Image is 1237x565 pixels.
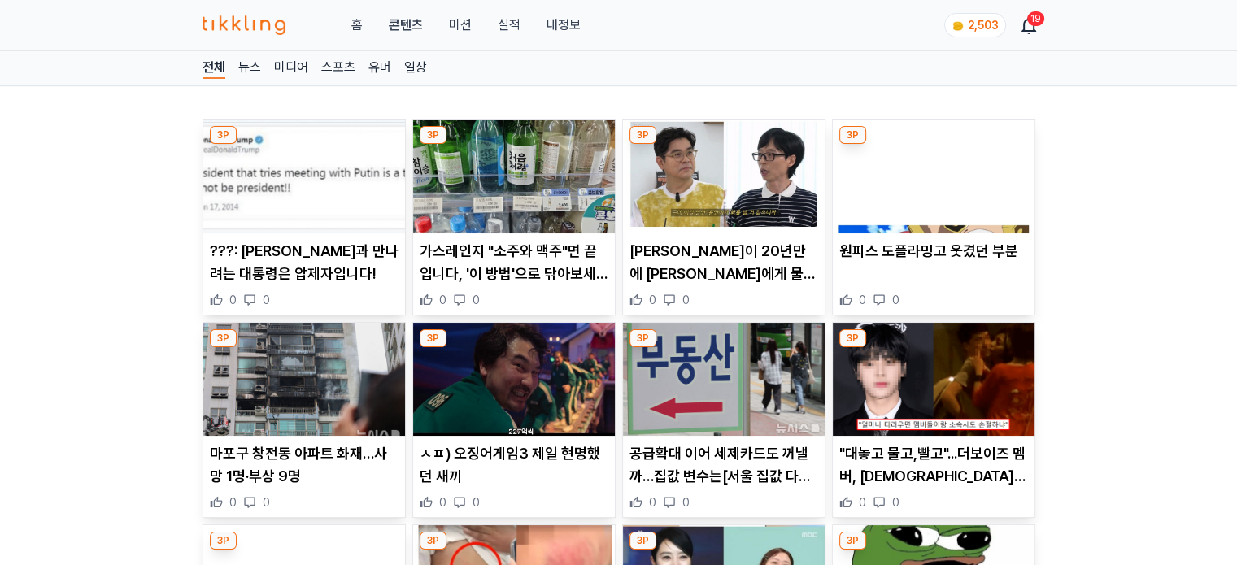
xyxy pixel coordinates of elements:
div: 19 [1027,11,1044,26]
span: 0 [892,494,899,511]
span: 0 [649,494,656,511]
a: 뉴스 [238,58,261,79]
span: 0 [859,494,866,511]
a: 내정보 [546,15,580,35]
span: 0 [439,292,446,308]
img: 마포구 창전동 아파트 화재…사망 1명·부상 9명 [203,323,405,437]
div: 3P "대놓고 물고,빨고"...더보이즈 멤버, 일본 'AV배우와 부적절한 만남' 사안 심각해 '소속사도 손절' "대놓고 물고,빨고"...더보이즈 멤버, [DEMOGRAPHIC... [832,322,1035,519]
img: 가스레인지 "소주와 맥주"면 끝입니다, '이 방법'으로 닦아보세요 [413,120,615,233]
span: 0 [649,292,656,308]
span: 0 [682,494,690,511]
div: 3P [420,532,446,550]
img: coin [952,20,965,33]
a: coin 2,503 [944,13,1003,37]
a: 19 [1022,15,1035,35]
span: 0 [229,292,237,308]
p: 가스레인지 "소주와 맥주"면 끝입니다, '이 방법'으로 닦아보세요 [420,240,608,285]
button: 미션 [448,15,471,35]
img: "대놓고 물고,빨고"...더보이즈 멤버, 일본 'AV배우와 부적절한 만남' 사안 심각해 '소속사도 손절' [833,323,1034,437]
a: 스포츠 [321,58,355,79]
span: 0 [229,494,237,511]
p: [PERSON_NAME]이 20년만에 [PERSON_NAME]에게 물어봄 [629,240,818,285]
p: ???: [PERSON_NAME]과 만나려는 대통령은 압제자입니다! [210,240,399,285]
img: 김용만이 20년만에 유재석에게 물어봄 [623,120,825,233]
img: 공급확대 이어 세제카드도 꺼낼까…집값 변수는[서울 집값 다시 꿈틀]③ [623,323,825,437]
div: 3P [210,532,237,550]
span: 0 [263,494,270,511]
div: 3P 마포구 창전동 아파트 화재…사망 1명·부상 9명 마포구 창전동 아파트 화재…사망 1명·부상 9명 0 0 [203,322,406,519]
div: 3P [210,126,237,144]
div: 3P 원피스 도플라밍고 웃겼던 부분 원피스 도플라밍고 웃겼던 부분 0 0 [832,119,1035,315]
a: 실적 [497,15,520,35]
div: 3P [420,126,446,144]
a: 전체 [203,58,225,79]
div: 3P 김용만이 20년만에 유재석에게 물어봄 [PERSON_NAME]이 20년만에 [PERSON_NAME]에게 물어봄 0 0 [622,119,825,315]
div: 3P ???: 푸틴과 만나려는 대통령은 압제자입니다! ???: [PERSON_NAME]과 만나려는 대통령은 압제자입니다! 0 0 [203,119,406,315]
span: 0 [892,292,899,308]
span: 0 [473,292,480,308]
div: 3P [839,532,866,550]
p: 원피스 도플라밍고 웃겼던 부분 [839,240,1028,263]
span: 0 [263,292,270,308]
a: 미디어 [274,58,308,79]
a: 콘텐츠 [388,15,422,35]
div: 3P 가스레인지 "소주와 맥주"면 끝입니다, '이 방법'으로 닦아보세요 가스레인지 "소주와 맥주"면 끝입니다, '이 방법'으로 닦아보세요 0 0 [412,119,616,315]
img: 원피스 도플라밍고 웃겼던 부분 [833,120,1034,233]
a: 유머 [368,58,391,79]
div: 3P [629,126,656,144]
div: 3P [210,329,237,347]
div: 3P [839,329,866,347]
span: 0 [859,292,866,308]
div: 3P [629,329,656,347]
span: 0 [473,494,480,511]
p: ㅅㅍ) 오징어게임3 제일 현명했던 새끼 [420,442,608,488]
div: 3P ㅅㅍ) 오징어게임3 제일 현명했던 새끼 ㅅㅍ) 오징어게임3 제일 현명했던 새끼 0 0 [412,322,616,519]
img: ㅅㅍ) 오징어게임3 제일 현명했던 새끼 [413,323,615,437]
div: 3P 공급확대 이어 세제카드도 꺼낼까…집값 변수는[서울 집값 다시 꿈틀]③ 공급확대 이어 세제카드도 꺼낼까…집값 변수는[서울 집값 다시 꿈틀]③ 0 0 [622,322,825,519]
a: 홈 [351,15,362,35]
div: 3P [629,532,656,550]
span: 2,503 [968,19,999,32]
div: 3P [839,126,866,144]
span: 0 [682,292,690,308]
p: "대놓고 물고,빨고"...더보이즈 멤버, [DEMOGRAPHIC_DATA] 'AV배우와 부적절한 만남' 사안 심각해 '소속사도 손절' [839,442,1028,488]
span: 0 [439,494,446,511]
div: 3P [420,329,446,347]
img: 티끌링 [203,15,286,35]
p: 마포구 창전동 아파트 화재…사망 1명·부상 9명 [210,442,399,488]
img: ???: 푸틴과 만나려는 대통령은 압제자입니다! [203,120,405,233]
a: 일상 [404,58,427,79]
p: 공급확대 이어 세제카드도 꺼낼까…집값 변수는[서울 집값 다시 꿈틀]③ [629,442,818,488]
